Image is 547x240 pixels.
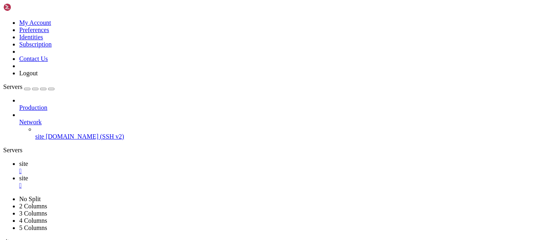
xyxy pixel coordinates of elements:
a: 4 Columns [19,217,47,224]
span: Network [19,119,42,125]
a: site [19,175,544,189]
a:  [19,167,544,175]
a: 2 Columns [19,203,47,210]
li: site [DOMAIN_NAME] (SSH v2) [35,126,544,140]
a: Network [19,119,544,126]
a: Preferences [19,26,49,33]
li: Network [19,111,544,140]
a: Production [19,104,544,111]
x-row: [systemd] [3,11,442,18]
div: Servers [3,147,544,154]
x-row: Failed Units: [3,18,442,26]
x-row: Last login: [DATE] from [TECHNICAL_ID] [3,3,442,11]
a: Identities [19,34,43,40]
span: site [35,133,44,140]
a: Contact Us [19,55,48,62]
x-row: [alencar@srv845737 ~]$ [3,34,442,41]
li: Production [19,97,544,111]
a: site [DOMAIN_NAME] (SSH v2) [35,133,544,140]
div: (23, 4) [86,34,90,41]
span: Production [19,104,47,111]
img: Shellngn [3,3,49,11]
a: No Split [19,196,41,202]
a: Servers [3,83,54,90]
span: site [19,175,28,182]
a:  [19,182,544,189]
a: Logout [19,70,38,77]
span: 1 [50,18,54,26]
a: site [19,160,544,175]
x-row: logmein-[GEOGRAPHIC_DATA]service [3,26,442,34]
span: site [19,160,28,167]
span: [DOMAIN_NAME] (SSH v2) [46,133,124,140]
a: 3 Columns [19,210,47,217]
a: 5 Columns [19,224,47,231]
a: My Account [19,19,51,26]
span: Servers [3,83,22,90]
a: Subscription [19,41,52,48]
